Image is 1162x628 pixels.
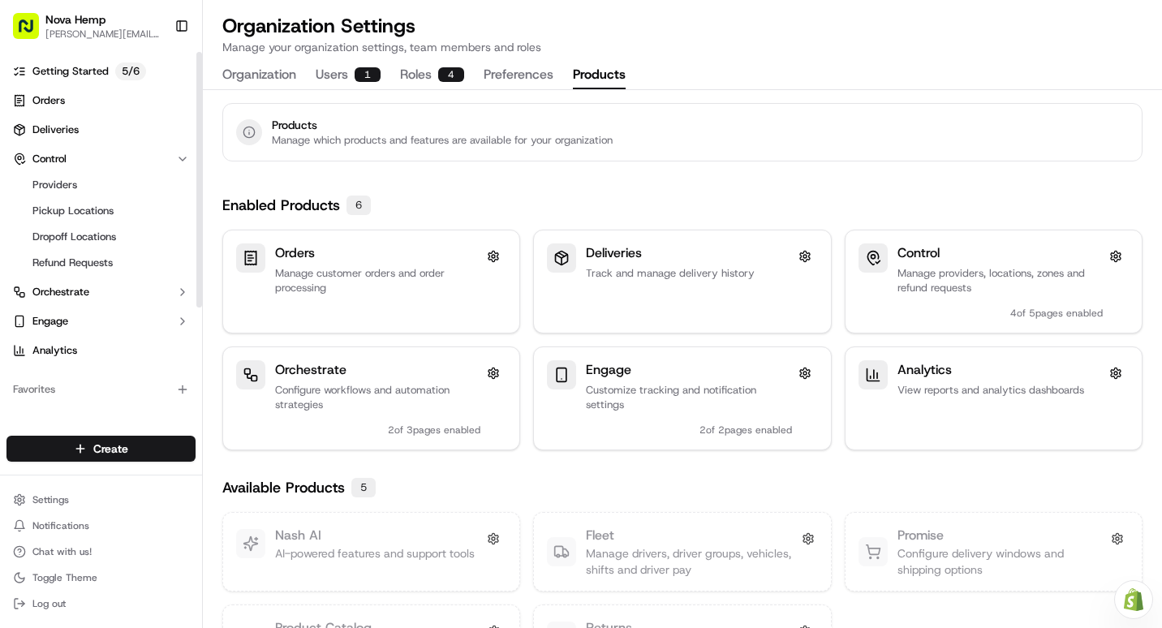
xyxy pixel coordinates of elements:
[586,360,791,380] h3: Engage
[93,441,128,457] span: Create
[222,62,296,89] button: Organization
[897,243,1103,263] h3: Control
[275,383,480,412] p: Configure workflows and automation strategies
[586,243,791,263] h3: Deliveries
[32,285,89,299] span: Orchestrate
[438,67,464,82] div: 4
[355,67,381,82] div: 1
[32,597,66,610] span: Log out
[45,11,105,28] button: Nova Hemp
[6,6,168,45] button: Nova Hemp[PERSON_NAME][EMAIL_ADDRESS][DOMAIN_NAME]
[897,526,1107,545] h3: Promise
[6,436,196,462] button: Create
[32,493,69,506] span: Settings
[26,200,176,222] a: Pickup Locations
[272,133,613,148] p: Manage which products and features are available for your organization
[6,146,196,172] button: Control
[6,88,196,114] a: Orders
[32,152,67,166] span: Control
[699,424,792,437] span: 2 of 2 pages enabled
[6,338,196,363] a: Analytics
[32,314,68,329] span: Engage
[6,58,196,84] a: Getting Started5/6
[26,226,176,248] a: Dropoff Locations
[573,62,626,89] button: Products
[222,194,340,217] h2: Enabled Products
[275,526,475,545] h3: Nash AI
[32,93,65,108] span: Orders
[32,343,77,358] span: Analytics
[6,488,196,511] button: Settings
[1010,307,1103,320] span: 4 of 5 pages enabled
[275,266,480,295] p: Manage customer orders and order processing
[586,266,791,281] p: Track and manage delivery history
[32,204,114,218] span: Pickup Locations
[32,123,79,137] span: Deliveries
[275,360,480,380] h3: Orchestrate
[6,566,196,589] button: Toggle Theme
[32,519,89,532] span: Notifications
[897,266,1103,295] p: Manage providers, locations, zones and refund requests
[222,39,541,55] p: Manage your organization settings, team members and roles
[388,424,480,437] span: 2 of 3 pages enabled
[6,117,196,143] a: Deliveries
[6,279,196,305] button: Orchestrate
[32,545,92,558] span: Chat with us!
[897,545,1107,578] p: Configure delivery windows and shipping options
[26,174,176,196] a: Providers
[897,360,1103,380] h3: Analytics
[897,383,1103,398] p: View reports and analytics dashboards
[32,571,97,584] span: Toggle Theme
[115,62,146,80] p: 5 / 6
[45,28,161,41] button: [PERSON_NAME][EMAIL_ADDRESS][DOMAIN_NAME]
[6,415,196,441] div: Available Products
[351,478,376,497] div: 5
[32,178,77,192] span: Providers
[222,13,541,39] h1: Organization Settings
[32,230,116,244] span: Dropoff Locations
[6,308,196,334] button: Engage
[586,545,798,578] p: Manage drivers, driver groups, vehicles, shifts and driver pay
[6,514,196,537] button: Notifications
[32,64,109,79] span: Getting Started
[484,62,553,89] button: Preferences
[222,476,345,499] h2: Available Products
[275,545,475,561] p: AI-powered features and support tools
[6,540,196,563] button: Chat with us!
[275,243,480,263] h3: Orders
[32,256,113,270] span: Refund Requests
[26,252,176,274] a: Refund Requests
[346,196,371,215] div: 6
[586,383,791,412] p: Customize tracking and notification settings
[272,117,613,133] h3: Products
[400,62,464,89] button: Roles
[586,526,798,545] h3: Fleet
[6,592,196,615] button: Log out
[6,376,196,402] div: Favorites
[316,62,381,89] button: Users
